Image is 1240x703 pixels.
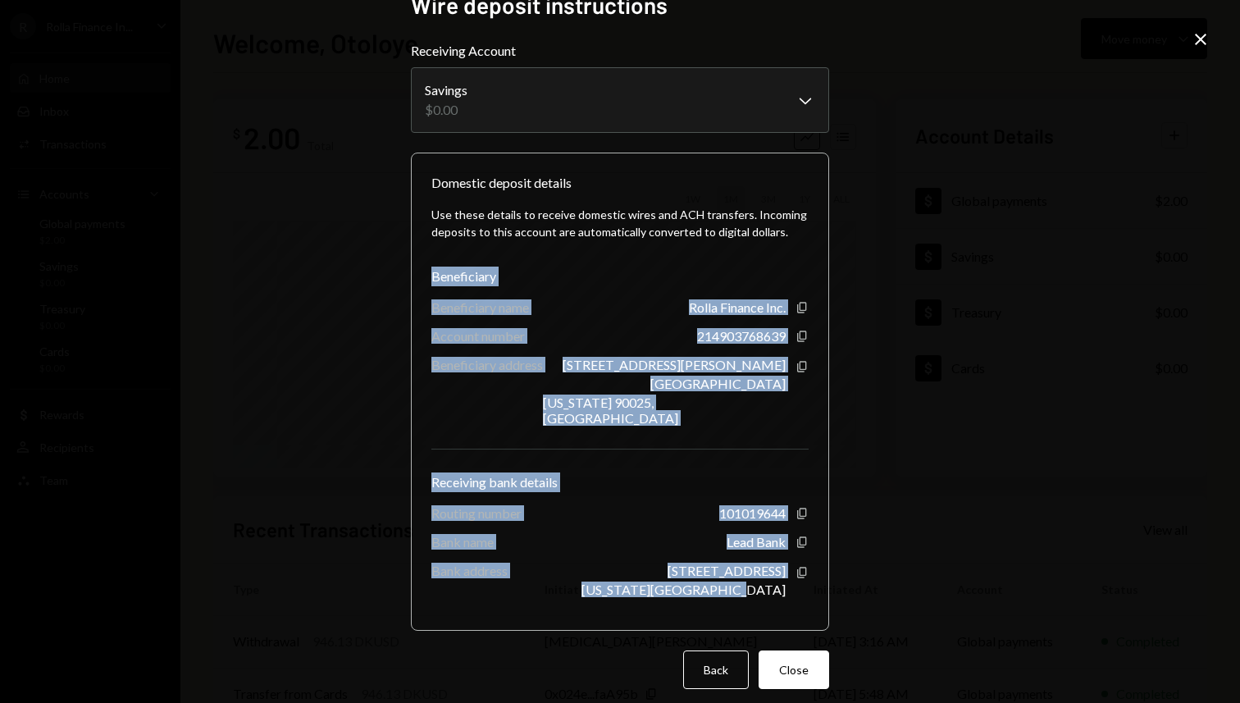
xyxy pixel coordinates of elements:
div: [US_STATE][GEOGRAPHIC_DATA] [581,582,786,597]
button: Receiving Account [411,67,829,133]
div: 101019644 [719,505,786,521]
div: [STREET_ADDRESS] [668,563,786,578]
div: Bank address [431,563,508,578]
div: Beneficiary [431,267,809,286]
div: Beneficiary address [431,357,543,372]
div: Rolla Finance Inc. [689,299,786,315]
button: Back [683,651,749,689]
div: Account number [431,328,525,344]
div: [STREET_ADDRESS][PERSON_NAME] [563,357,786,372]
div: Receiving bank details [431,472,809,492]
label: Receiving Account [411,41,829,61]
div: Domestic deposit details [431,173,572,193]
div: Lead Bank [727,534,786,550]
div: [US_STATE] 90025, [GEOGRAPHIC_DATA] [543,395,786,426]
div: Bank name [431,534,494,550]
button: Close [759,651,829,689]
div: Routing number [431,505,522,521]
div: 214903768639 [697,328,786,344]
div: [GEOGRAPHIC_DATA] [650,376,786,391]
div: Beneficiary name [431,299,529,315]
div: Use these details to receive domestic wires and ACH transfers. Incoming deposits to this account ... [431,206,809,240]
